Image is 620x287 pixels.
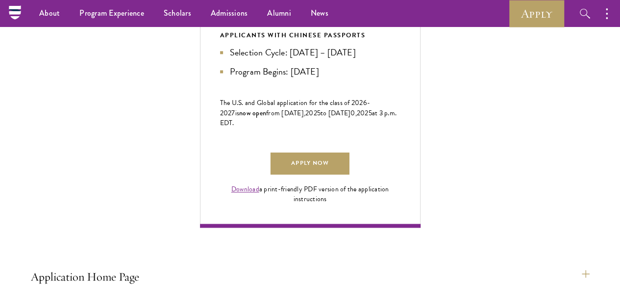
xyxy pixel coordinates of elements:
span: to [DATE] [321,108,350,118]
span: 6 [363,98,367,108]
span: 7 [231,108,235,118]
span: 0 [350,108,355,118]
span: 5 [317,108,321,118]
span: , [355,108,357,118]
div: APPLICANTS WITH CHINESE PASSPORTS [220,30,400,41]
a: Download [231,184,259,194]
div: a print-friendly PDF version of the application instructions [220,184,400,204]
span: at 3 p.m. EDT. [220,108,397,128]
span: is [235,108,240,118]
span: from [DATE], [266,108,305,118]
span: now open [239,108,266,118]
span: 202 [357,108,369,118]
a: Apply Now [271,153,349,175]
span: 5 [369,108,372,118]
span: The U.S. and Global application for the class of 202 [220,98,363,108]
span: 202 [305,108,317,118]
li: Program Begins: [DATE] [220,65,400,78]
span: -202 [220,98,371,118]
li: Selection Cycle: [DATE] – [DATE] [220,46,400,59]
